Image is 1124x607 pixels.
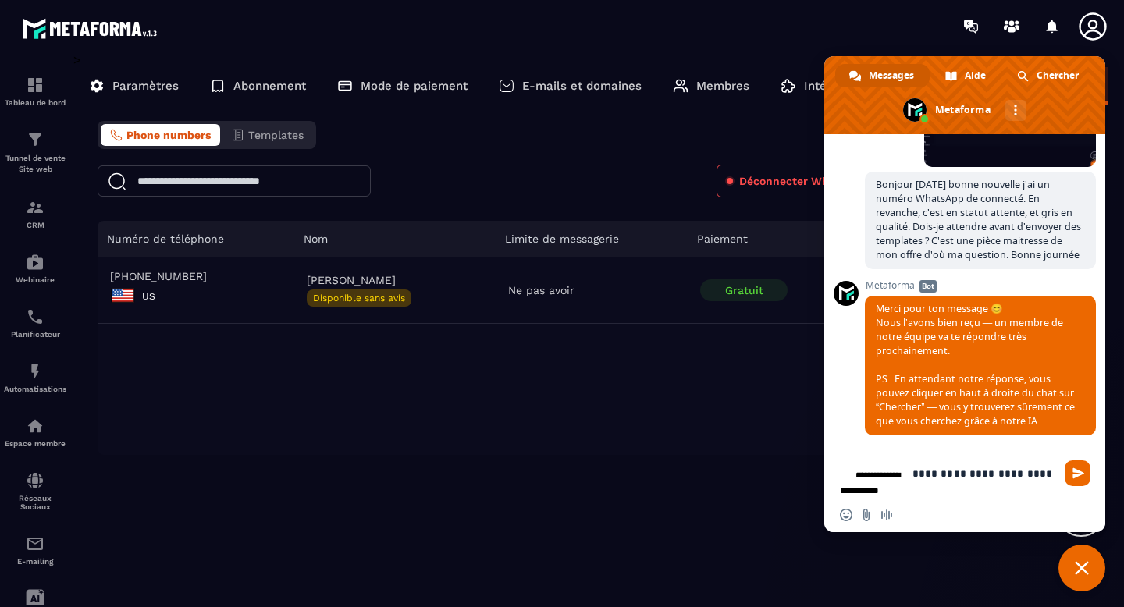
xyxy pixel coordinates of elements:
[26,76,44,94] img: formation
[1003,64,1094,87] div: Chercher
[73,52,1108,455] div: >
[26,198,44,217] img: formation
[496,257,688,324] td: Ne pas avoir
[4,439,66,448] p: Espace membre
[110,282,136,308] img: Flag
[26,471,44,490] img: social-network
[294,257,496,324] td: [PERSON_NAME]
[4,64,66,119] a: formationformationTableau de bord
[700,279,788,301] div: Gratuit
[1065,460,1090,486] span: Envoyer
[4,98,66,107] p: Tableau de bord
[522,79,642,93] p: E-mails et domaines
[98,221,294,257] th: Numéro de téléphone
[26,534,44,553] img: email
[361,79,468,93] p: Mode de paiement
[101,124,220,146] button: Phone numbers
[26,253,44,272] img: automations
[919,280,937,293] span: Bot
[4,494,66,511] p: Réseaux Sociaux
[4,405,66,460] a: automationsautomationsEspace membre
[307,289,411,307] span: Disponible sans avis
[876,302,1075,428] span: Merci pour ton message 😊 Nous l’avons bien reçu — un membre de notre équipe va te répondre très p...
[4,153,66,175] p: Tunnel de vente Site web
[717,165,877,197] button: Déconnecter WhatsApp
[876,178,1081,261] span: Bonjour [DATE] bonne nouvelle j'ai un numéro WhatsApp de connecté. En revanche, c'est en statut a...
[126,129,211,141] span: Phone numbers
[965,64,986,87] span: Aide
[1058,545,1105,591] div: Fermer le chat
[869,64,914,87] span: Messages
[26,307,44,326] img: scheduler
[22,14,162,43] img: logo
[840,509,852,521] span: Insérer un emoji
[804,79,866,93] p: Intégration
[4,330,66,339] p: Planificateur
[4,186,66,241] a: formationformationCRM
[112,79,179,93] p: Paramètres
[4,221,66,229] p: CRM
[4,275,66,284] p: Webinaire
[4,385,66,393] p: Automatisations
[248,129,304,141] span: Templates
[4,460,66,523] a: social-networksocial-networkRéseaux Sociaux
[496,221,688,257] th: Limite de messagerie
[4,350,66,405] a: automationsautomationsAutomatisations
[4,523,66,577] a: emailemailE-mailing
[26,417,44,435] img: automations
[233,79,306,93] p: Abonnement
[739,173,866,189] span: Déconnecter WhatsApp
[909,467,1055,481] textarea: Entrez votre message...
[931,64,1001,87] div: Aide
[294,221,496,257] th: Nom
[4,241,66,296] a: automationsautomationsWebinaire
[110,270,282,282] span: [PHONE_NUMBER]
[880,509,893,521] span: Message audio
[4,119,66,186] a: formationformationTunnel de vente Site web
[688,221,863,257] th: Paiement
[1037,64,1079,87] span: Chercher
[865,280,1096,291] span: Metaforma
[26,362,44,381] img: automations
[1005,100,1026,121] div: Autres canaux
[26,130,44,149] img: formation
[835,64,930,87] div: Messages
[860,509,873,521] span: Envoyer un fichier
[142,291,155,302] span: US
[222,124,313,146] button: Templates
[4,296,66,350] a: schedulerschedulerPlanificateur
[4,557,66,566] p: E-mailing
[696,79,749,93] p: Membres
